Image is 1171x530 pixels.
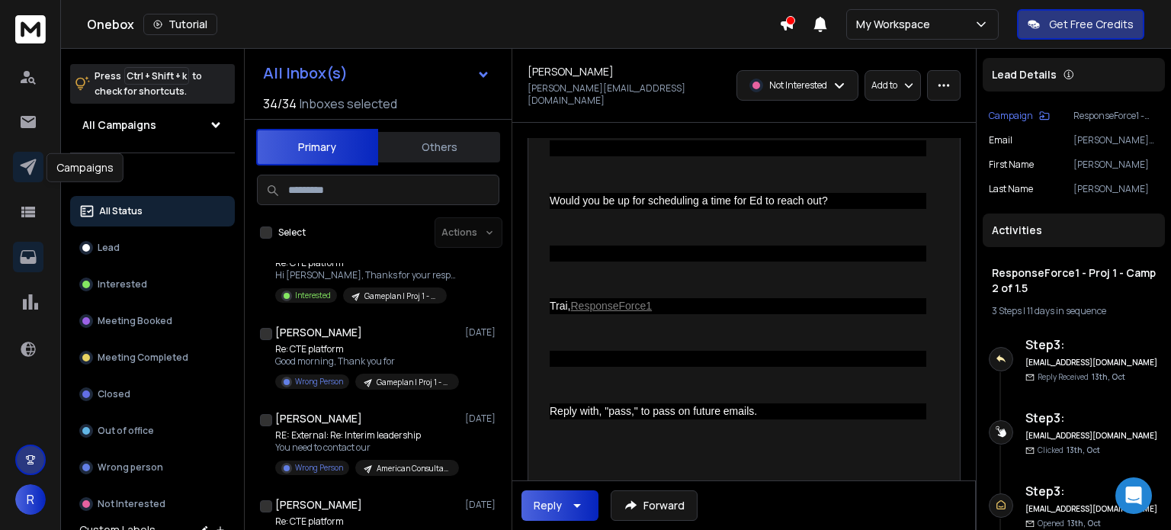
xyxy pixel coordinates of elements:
[992,305,1156,317] div: |
[70,110,235,140] button: All Campaigns
[534,498,562,513] div: Reply
[1025,357,1159,368] h6: [EMAIL_ADDRESS][DOMAIN_NAME]
[70,416,235,446] button: Out of office
[465,326,499,339] p: [DATE]
[769,79,827,92] p: Not Interested
[1025,430,1159,442] h6: [EMAIL_ADDRESS][DOMAIN_NAME]
[1073,159,1159,171] p: [PERSON_NAME]
[263,66,348,81] h1: All Inbox(s)
[15,484,46,515] button: R
[1038,445,1100,456] p: Clicked
[550,193,926,209] div: Would you be up for scheduling a time for Ed to reach out?
[70,269,235,300] button: Interested
[70,306,235,336] button: Meeting Booked
[989,159,1034,171] p: First Name
[1025,409,1159,427] h6: Step 3 :
[300,95,397,113] h3: Inboxes selected
[856,17,936,32] p: My Workspace
[550,403,926,419] div: Reply with, "pass," to pass on future emails.
[992,265,1156,296] h1: ResponseForce1 - Proj 1 - Camp 2 of 1.5
[1115,477,1152,514] div: Open Intercom Messenger
[992,67,1057,82] p: Lead Details
[98,315,172,327] p: Meeting Booked
[98,498,165,510] p: Not Interested
[528,82,727,107] p: [PERSON_NAME][EMAIL_ADDRESS][DOMAIN_NAME]
[377,377,450,388] p: Gameplan | Proj 1 - Camp 1 of 1.5
[82,117,156,133] h1: All Campaigns
[98,242,120,254] p: Lead
[98,425,154,437] p: Out of office
[275,343,458,355] p: Re: CTE platform
[275,442,458,454] p: You need to contact our
[263,95,297,113] span: 34 / 34
[87,14,779,35] div: Onebox
[1038,371,1125,383] p: Reply Received
[871,79,897,92] p: Add to
[295,462,343,474] p: Wrong Person
[989,110,1050,122] button: Campaign
[70,196,235,226] button: All Status
[378,130,500,164] button: Others
[275,411,362,426] h1: [PERSON_NAME]
[550,298,926,314] div: Trai,
[1025,482,1159,500] h6: Step 3 :
[1073,134,1159,146] p: [PERSON_NAME][EMAIL_ADDRESS][DOMAIN_NAME]
[275,355,458,368] p: Good morning, Thank you for
[275,269,458,281] p: Hi [PERSON_NAME], Thanks for your response.
[70,489,235,519] button: Not Interested
[98,461,163,474] p: Wrong person
[70,452,235,483] button: Wrong person
[983,214,1165,247] div: Activities
[1017,9,1144,40] button: Get Free Credits
[465,499,499,511] p: [DATE]
[1025,503,1159,515] h6: [EMAIL_ADDRESS][DOMAIN_NAME]
[1073,183,1159,195] p: [PERSON_NAME]
[528,64,614,79] h1: [PERSON_NAME]
[364,291,438,302] p: Gameplan | Proj 1 - Camp 1 of 1.5
[1025,336,1159,354] h6: Step 3 :
[992,304,1022,317] span: 3 Steps
[124,67,189,85] span: Ctrl + Shift + k
[275,257,458,269] p: Re: CTE platform
[1073,110,1159,122] p: ResponseForce1 - Proj 1 - Camp 2 of 1.5
[256,129,378,165] button: Primary
[1067,518,1101,528] span: 13th, Oct
[989,183,1033,195] p: Last Name
[275,325,362,340] h1: [PERSON_NAME]
[989,134,1012,146] p: Email
[275,429,458,442] p: RE: External: Re: Interim leadership
[1092,371,1125,382] span: 13th, Oct
[98,388,130,400] p: Closed
[143,14,217,35] button: Tutorial
[465,413,499,425] p: [DATE]
[70,342,235,373] button: Meeting Completed
[570,300,652,312] a: ResponseForce1
[295,290,331,301] p: Interested
[99,205,143,217] p: All Status
[295,376,343,387] p: Wrong Person
[275,516,458,528] p: Re: CTE platform
[98,278,147,291] p: Interested
[521,490,598,521] button: Reply
[251,58,502,88] button: All Inbox(s)
[70,379,235,410] button: Closed
[377,463,450,474] p: American Consultants | Proj 1 - Camp 1 of 1.5
[1027,304,1106,317] span: 11 days in sequence
[275,497,362,512] h1: [PERSON_NAME]
[611,490,698,521] button: Forward
[989,110,1033,122] p: Campaign
[70,233,235,263] button: Lead
[70,165,235,187] h3: Filters
[1049,17,1134,32] p: Get Free Credits
[47,153,124,182] div: Campaigns
[98,352,188,364] p: Meeting Completed
[95,69,202,99] p: Press to check for shortcuts.
[1067,445,1100,455] span: 13th, Oct
[1038,518,1101,529] p: Opened
[278,226,306,239] label: Select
